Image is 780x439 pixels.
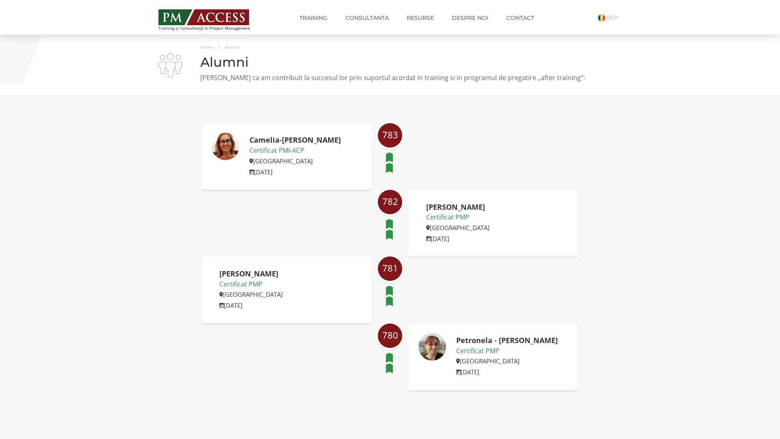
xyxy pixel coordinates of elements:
h2: [PERSON_NAME] [219,270,283,278]
img: Romana [598,14,605,22]
p: Certificat PMP [219,279,283,290]
span: Alumni [225,45,240,50]
a: Home [200,45,213,50]
span: Training și Consultanță în Project Management [158,26,265,30]
p: [DATE] [249,167,341,177]
a: Contact [500,10,540,26]
p: [DATE] [426,234,490,243]
p: [GEOGRAPHIC_DATA] [426,223,490,233]
h2: [PERSON_NAME] [426,203,490,211]
h2: Petronela - [PERSON_NAME] [456,337,558,345]
span: 782 [378,196,402,206]
a: Resurse [401,10,440,26]
img: i-02.png [158,53,182,77]
img: PM ACCESS - Echipa traineri si consultanti certificati PMP: Narciss Popescu, Mihai Olaru, Monica ... [158,9,249,25]
a: Despre noi [446,10,494,26]
p: [GEOGRAPHIC_DATA] [219,289,283,299]
p: [GEOGRAPHIC_DATA] [456,356,558,366]
span: 781 [378,263,402,273]
p: Certificat PMI-ACP [249,146,341,156]
a: RO [598,14,622,21]
a: Consultanta [339,10,395,26]
span: 780 [378,330,402,340]
h1: Alumni [158,55,622,69]
img: Camelia-Elena Sava [211,132,240,161]
a: Training și Consultanță în Project Management [158,7,265,30]
img: Petronela - Roxana Benea [418,333,446,361]
a: Training [293,10,334,26]
p: Certificat PMP [426,212,490,223]
p: [DATE] [456,367,558,377]
h2: Camelia-[PERSON_NAME] [249,136,341,144]
p: [PERSON_NAME] ca am contribuit la succesul lor prin suportul acordat in training si in programul ... [158,73,622,83]
p: Certificat PMP [456,346,558,356]
p: [DATE] [219,300,283,310]
span: 783 [378,130,402,140]
p: [GEOGRAPHIC_DATA] [249,156,341,166]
